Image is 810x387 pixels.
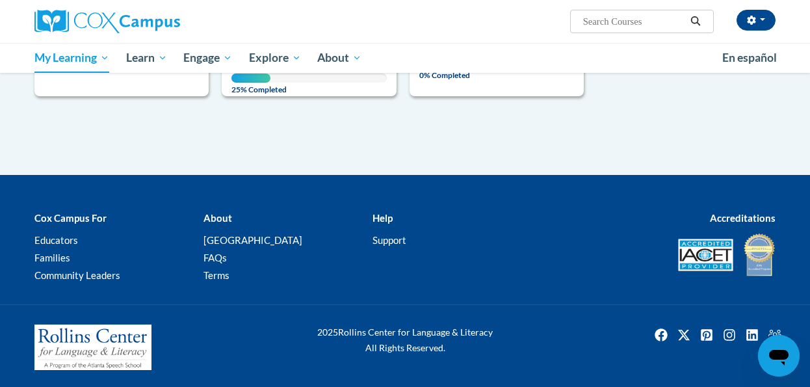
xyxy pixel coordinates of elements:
[742,325,763,345] img: LinkedIn icon
[34,269,120,281] a: Community Leaders
[241,43,309,73] a: Explore
[678,239,733,271] img: Accredited IACET® Provider
[118,43,176,73] a: Learn
[34,212,107,224] b: Cox Campus For
[34,252,70,263] a: Families
[249,50,301,66] span: Explore
[719,325,740,345] a: Instagram
[742,325,763,345] a: Linkedin
[175,43,241,73] a: Engage
[673,325,694,345] img: Twitter icon
[758,335,800,377] iframe: Button to launch messaging window
[183,50,232,66] span: Engage
[673,325,694,345] a: Twitter
[651,325,672,345] img: Facebook icon
[203,212,232,224] b: About
[372,212,393,224] b: Help
[231,73,270,83] div: Your progress
[743,232,776,278] img: IDA® Accredited
[714,44,785,72] a: En español
[203,234,302,246] a: [GEOGRAPHIC_DATA]
[34,325,151,370] img: Rollins Center for Language & Literacy - A Program of the Atlanta Speech School
[710,212,776,224] b: Accreditations
[722,51,777,64] span: En español
[651,325,672,345] a: Facebook
[372,234,406,246] a: Support
[278,325,532,356] div: Rollins Center for Language & Literacy All Rights Reserved.
[231,73,270,94] span: 25% Completed
[34,10,180,33] img: Cox Campus
[203,252,227,263] a: FAQs
[26,43,118,73] a: My Learning
[34,10,268,33] a: Cox Campus
[737,10,776,31] button: Account Settings
[696,325,717,345] a: Pinterest
[582,14,686,29] input: Search Courses
[203,269,229,281] a: Terms
[126,50,167,66] span: Learn
[34,234,78,246] a: Educators
[719,325,740,345] img: Instagram icon
[696,325,717,345] img: Pinterest icon
[317,50,361,66] span: About
[764,325,785,345] a: Facebook Group
[317,327,338,338] span: 2025
[764,325,785,345] img: Facebook group icon
[686,14,705,29] button: Search
[25,43,785,73] div: Main menu
[34,50,109,66] span: My Learning
[309,43,371,73] a: About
